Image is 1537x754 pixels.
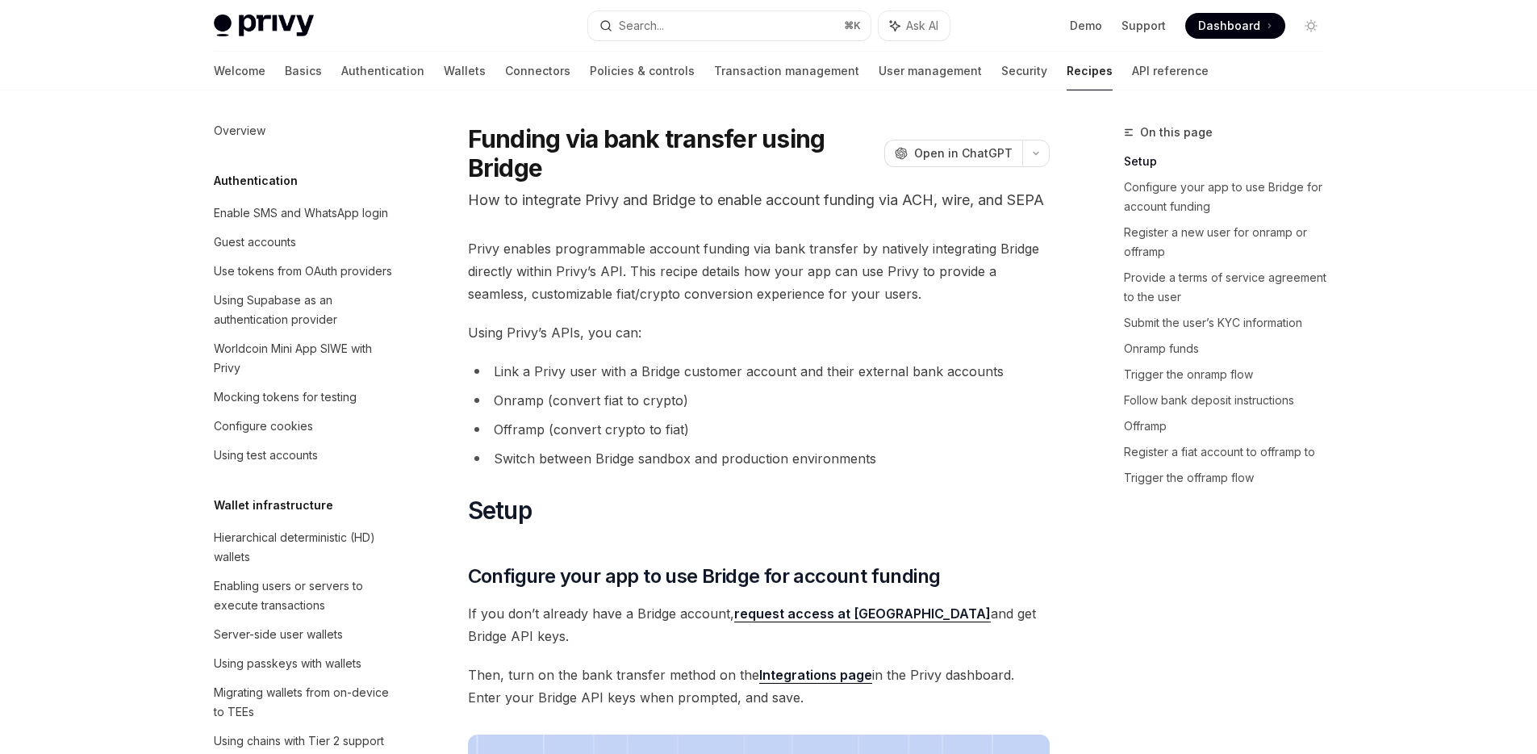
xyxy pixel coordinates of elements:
[201,572,407,620] a: Enabling users or servers to execute transactions
[468,237,1050,305] span: Privy enables programmable account funding via bank transfer by natively integrating Bridge direc...
[214,417,313,436] div: Configure cookies
[1124,265,1337,310] a: Provide a terms of service agreement to the user
[1121,18,1166,34] a: Support
[285,52,322,90] a: Basics
[468,447,1050,470] li: Switch between Bridge sandbox and production environments
[1070,18,1102,34] a: Demo
[619,16,664,36] div: Search...
[201,383,407,412] a: Mocking tokens for testing
[201,286,407,334] a: Using Supabase as an authentication provider
[1124,336,1337,362] a: Onramp funds
[214,625,343,644] div: Server-side user wallets
[906,18,938,34] span: Ask AI
[201,257,407,286] a: Use tokens from OAuth providers
[214,528,398,567] div: Hierarchical deterministic (HD) wallets
[1124,310,1337,336] a: Submit the user’s KYC information
[201,412,407,441] a: Configure cookies
[1124,174,1337,220] a: Configure your app to use Bridge for account funding
[1124,362,1337,387] a: Trigger the onramp flow
[1124,413,1337,439] a: Offramp
[1001,52,1047,90] a: Security
[468,360,1050,383] li: Link a Privy user with a Bridge customer account and their external bank accounts
[844,19,861,32] span: ⌘ K
[468,664,1050,709] span: Then, turn on the bank transfer method on the in the Privy dashboard. Enter your Bridge API keys ...
[884,140,1022,167] button: Open in ChatGPT
[879,11,950,40] button: Ask AI
[214,291,398,329] div: Using Supabase as an authentication provider
[468,563,941,589] span: Configure your app to use Bridge for account funding
[214,262,392,281] div: Use tokens from OAuth providers
[214,387,357,407] div: Mocking tokens for testing
[201,116,407,145] a: Overview
[214,232,296,252] div: Guest accounts
[201,199,407,228] a: Enable SMS and WhatsApp login
[214,576,398,615] div: Enabling users or servers to execute transactions
[214,446,318,465] div: Using test accounts
[588,11,871,40] button: Search...⌘K
[1298,13,1324,39] button: Toggle dark mode
[214,121,265,140] div: Overview
[1140,123,1213,142] span: On this page
[1132,52,1209,90] a: API reference
[201,441,407,470] a: Using test accounts
[1124,149,1337,174] a: Setup
[444,52,486,90] a: Wallets
[214,339,398,378] div: Worldcoin Mini App SIWE with Privy
[214,731,384,751] div: Using chains with Tier 2 support
[914,145,1013,161] span: Open in ChatGPT
[201,523,407,572] a: Hierarchical deterministic (HD) wallets
[879,52,982,90] a: User management
[1124,465,1337,491] a: Trigger the offramp flow
[214,654,361,673] div: Using passkeys with wallets
[590,52,695,90] a: Policies & controls
[468,124,878,182] h1: Funding via bank transfer using Bridge
[468,189,1050,212] p: How to integrate Privy and Bridge to enable account funding via ACH, wire, and SEPA
[759,667,872,684] a: Integrations page
[214,171,298,191] h5: Authentication
[214,15,314,37] img: light logo
[468,602,1050,647] span: If you don’t already have a Bridge account, and get Bridge API keys.
[1124,220,1337,265] a: Register a new user for onramp or offramp
[214,683,398,722] div: Migrating wallets from on-device to TEEs
[1124,387,1337,413] a: Follow bank deposit instructions
[468,321,1050,344] span: Using Privy’s APIs, you can:
[714,52,859,90] a: Transaction management
[468,389,1050,412] li: Onramp (convert fiat to crypto)
[505,52,570,90] a: Connectors
[1198,18,1260,34] span: Dashboard
[734,605,991,622] a: request access at [GEOGRAPHIC_DATA]
[201,620,407,649] a: Server-side user wallets
[341,52,424,90] a: Authentication
[1124,439,1337,465] a: Register a fiat account to offramp to
[214,52,265,90] a: Welcome
[1067,52,1113,90] a: Recipes
[201,649,407,678] a: Using passkeys with wallets
[468,418,1050,441] li: Offramp (convert crypto to fiat)
[214,496,333,515] h5: Wallet infrastructure
[201,678,407,727] a: Migrating wallets from on-device to TEEs
[214,203,388,223] div: Enable SMS and WhatsApp login
[1185,13,1285,39] a: Dashboard
[201,228,407,257] a: Guest accounts
[468,496,532,525] span: Setup
[201,334,407,383] a: Worldcoin Mini App SIWE with Privy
